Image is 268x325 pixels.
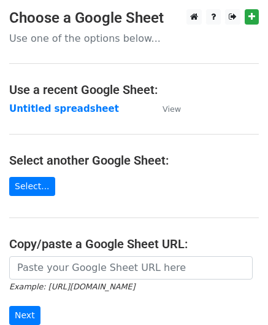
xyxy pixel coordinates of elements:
h4: Select another Google Sheet: [9,153,259,168]
input: Next [9,306,40,325]
a: View [150,103,181,114]
iframe: Chat Widget [207,266,268,325]
h3: Choose a Google Sheet [9,9,259,27]
input: Paste your Google Sheet URL here [9,256,253,280]
a: Select... [9,177,55,196]
h4: Copy/paste a Google Sheet URL: [9,237,259,251]
h4: Use a recent Google Sheet: [9,82,259,97]
a: Untitled spreadsheet [9,103,119,114]
small: View [163,104,181,114]
p: Use one of the options below... [9,32,259,45]
small: Example: [URL][DOMAIN_NAME] [9,282,135,291]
